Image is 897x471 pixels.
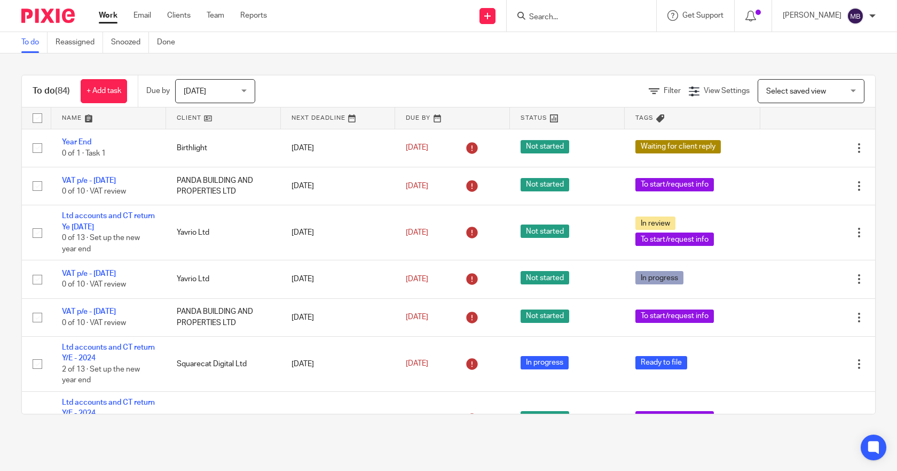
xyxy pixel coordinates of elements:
[62,234,140,253] span: 0 of 13 · Set up the new year end
[281,391,396,446] td: [DATE]
[157,32,183,53] a: Done
[62,399,155,417] a: Ltd accounts and CT return Y/E - 2024
[62,177,116,184] a: VAT p/e - [DATE]
[521,225,569,238] span: Not started
[21,32,48,53] a: To do
[281,260,396,298] td: [DATE]
[146,86,170,96] p: Due by
[281,129,396,167] td: [DATE]
[704,87,750,95] span: View Settings
[406,360,428,368] span: [DATE]
[133,10,151,21] a: Email
[664,87,681,95] span: Filter
[635,411,714,424] span: To start/request info
[166,260,281,298] td: Yavrio Ltd
[847,7,864,25] img: svg%3E
[521,271,569,284] span: Not started
[281,167,396,205] td: [DATE]
[281,205,396,260] td: [DATE]
[521,140,569,153] span: Not started
[281,336,396,391] td: [DATE]
[635,310,714,323] span: To start/request info
[167,10,191,21] a: Clients
[33,86,70,97] h1: To do
[406,275,428,283] span: [DATE]
[521,411,569,424] span: Not started
[62,188,126,195] span: 0 of 10 · VAT review
[528,13,624,22] input: Search
[406,229,428,236] span: [DATE]
[166,129,281,167] td: Birthlight
[62,150,106,157] span: 0 of 1 · Task 1
[99,10,117,21] a: Work
[62,270,116,277] a: VAT p/e - [DATE]
[21,9,75,23] img: Pixie
[56,32,103,53] a: Reassigned
[166,391,281,446] td: Ultra Softies Ltd
[184,88,206,95] span: [DATE]
[62,212,155,230] a: Ltd accounts and CT return Ye [DATE]
[166,298,281,336] td: PANDA BUILDING AND PROPERTIES LTD
[766,88,826,95] span: Select saved view
[635,178,714,191] span: To start/request info
[166,336,281,391] td: Squarecat Digital Ltd
[111,32,149,53] a: Snoozed
[62,281,126,288] span: 0 of 10 · VAT review
[62,308,116,315] a: VAT p/e - [DATE]
[207,10,224,21] a: Team
[81,79,127,103] a: + Add task
[281,298,396,336] td: [DATE]
[166,205,281,260] td: Yavrio Ltd
[240,10,267,21] a: Reports
[635,217,675,230] span: In review
[635,271,683,284] span: In progress
[62,138,91,146] a: Year End
[635,233,714,246] span: To start/request info
[521,356,569,369] span: In progress
[55,87,70,95] span: (84)
[62,366,140,384] span: 2 of 13 · Set up the new year end
[635,115,654,121] span: Tags
[62,319,126,327] span: 0 of 10 · VAT review
[406,314,428,321] span: [DATE]
[521,310,569,323] span: Not started
[635,140,721,153] span: Waiting for client reply
[62,344,155,362] a: Ltd accounts and CT return Y/E - 2024
[783,10,841,21] p: [PERSON_NAME]
[406,182,428,190] span: [DATE]
[166,167,281,205] td: PANDA BUILDING AND PROPERTIES LTD
[521,178,569,191] span: Not started
[682,12,723,19] span: Get Support
[635,356,687,369] span: Ready to file
[406,144,428,152] span: [DATE]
